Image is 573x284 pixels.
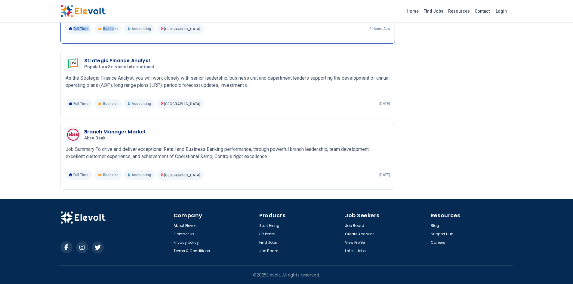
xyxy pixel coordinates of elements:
[174,223,197,228] a: About Elevolt
[431,211,513,220] h4: Resources
[543,255,573,284] iframe: Chat Widget
[66,170,92,180] p: Full Time
[60,211,106,224] img: Elevolt
[345,232,374,237] a: Create Account
[67,129,79,141] img: Absa Bank
[124,99,155,108] p: Accounting
[259,223,279,228] a: Start Hiring
[259,249,279,253] a: Job Board
[103,26,118,31] span: Bachelor
[446,6,472,16] a: Resources
[174,211,256,220] h4: Company
[84,136,106,141] span: Absa Bank
[472,6,492,16] a: Contact
[259,232,275,237] a: HR Portal
[66,24,92,34] p: Full Time
[174,249,210,253] a: Terms & Conditions
[379,173,390,177] p: [DATE]
[174,240,199,245] a: Privacy policy
[66,56,390,108] a: Population Services InternationalStrategic Finance AnalystPopulation Services InternationalAs the...
[164,173,200,177] span: [GEOGRAPHIC_DATA]
[431,240,445,245] a: Careers
[164,27,200,31] span: [GEOGRAPHIC_DATA]
[103,173,118,177] span: Bachelor
[431,232,453,237] a: Support Hub
[174,232,194,237] a: Contact us
[66,99,92,108] p: Full Time
[431,223,439,228] a: Blog
[345,211,427,220] h4: Job Seekers
[379,101,390,106] p: [DATE]
[66,146,390,160] p: Job Summary To drive and deliver exceptional Retail and Business Banking performance, through pow...
[259,240,277,245] a: Find Jobs
[492,5,510,17] a: Login
[103,101,118,106] span: Bachelor
[404,6,421,16] a: Home
[66,127,390,180] a: Absa BankBranch Manager MarketAbsa BankJob Summary To drive and deliver exceptional Retail and Bu...
[421,6,446,16] a: Find Jobs
[345,223,364,228] a: Job Board
[124,24,155,34] p: Accounting
[84,64,155,70] span: Population Services International
[253,272,320,278] p: © 2025 Elevolt. All rights reserved.
[67,57,79,69] img: Population Services International
[164,102,200,106] span: [GEOGRAPHIC_DATA]
[84,128,146,136] h3: Branch Manager Market
[345,249,366,253] a: Latest Jobs
[60,5,106,17] img: Elevolt
[259,211,341,220] h4: Products
[124,170,155,180] p: Accounting
[84,57,157,64] h3: Strategic Finance Analyst
[66,75,390,89] p: As the Strategic Finance Analyst, you will work closely with senior leadership, business unit and...
[345,240,365,245] a: View Profile
[369,26,390,31] p: 2 hours ago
